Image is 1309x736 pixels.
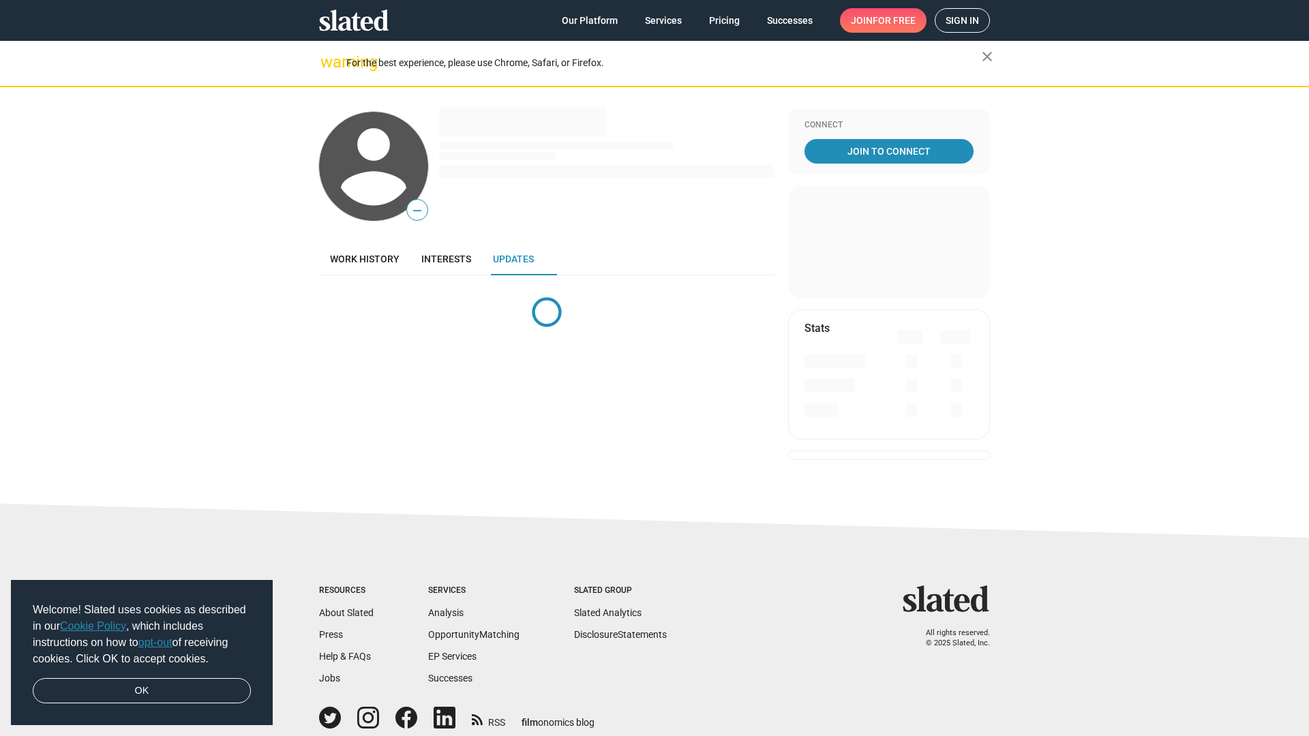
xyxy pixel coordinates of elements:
a: Jobs [319,673,340,684]
span: Updates [493,254,534,264]
div: Slated Group [574,585,667,596]
p: All rights reserved. © 2025 Slated, Inc. [912,628,990,648]
a: Services [634,8,693,33]
span: Work history [330,254,400,264]
a: RSS [472,708,505,729]
mat-icon: warning [320,54,337,70]
a: About Slated [319,607,374,618]
a: dismiss cookie message [33,678,251,704]
a: Cookie Policy [60,620,126,632]
a: Joinfor free [840,8,927,33]
a: OpportunityMatching [428,629,520,640]
a: Help & FAQs [319,651,371,662]
a: Updates [482,243,545,275]
div: Connect [804,120,974,131]
span: Sign in [946,9,979,32]
a: Press [319,629,343,640]
span: Join [851,8,916,33]
a: Slated Analytics [574,607,642,618]
a: opt-out [138,637,172,648]
a: Successes [428,673,472,684]
a: Sign in [935,8,990,33]
a: filmonomics blog [522,705,595,729]
mat-icon: close [979,48,995,65]
span: Interests [421,254,471,264]
span: Services [645,8,682,33]
span: Join To Connect [807,139,971,164]
span: Pricing [709,8,740,33]
a: Successes [756,8,824,33]
span: for free [873,8,916,33]
span: film [522,717,538,728]
span: — [407,202,427,219]
a: Work history [319,243,410,275]
a: EP Services [428,651,477,662]
span: Welcome! Slated uses cookies as described in our , which includes instructions on how to of recei... [33,602,251,667]
div: Resources [319,585,374,596]
a: Our Platform [551,8,629,33]
div: For the best experience, please use Chrome, Safari, or Firefox. [346,54,982,72]
a: DisclosureStatements [574,629,667,640]
div: cookieconsent [11,580,273,726]
span: Our Platform [562,8,618,33]
a: Interests [410,243,482,275]
a: Pricing [698,8,751,33]
span: Successes [767,8,813,33]
div: Services [428,585,520,596]
mat-card-title: Stats [804,321,830,335]
a: Analysis [428,607,464,618]
a: Join To Connect [804,139,974,164]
